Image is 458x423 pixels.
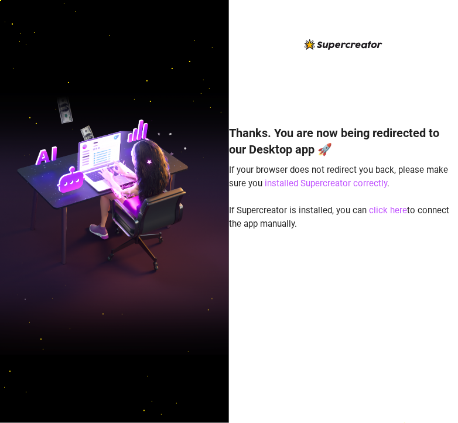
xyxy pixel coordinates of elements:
[229,165,448,189] span: If your browser does not redirect you back, please make sure you .
[265,178,387,189] a: installed Supercreator correctly
[305,39,382,50] img: logo-BBDzfeDw.svg
[229,205,449,230] span: If Supercreator is installed, you can to connect the app manually.
[369,205,407,216] a: click here
[229,125,458,158] h4: Thanks. You are now being redirected to our Desktop app 🚀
